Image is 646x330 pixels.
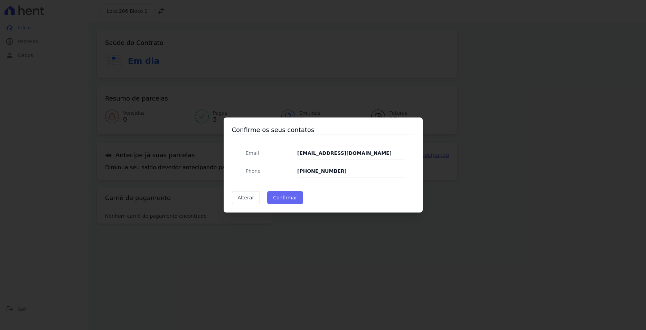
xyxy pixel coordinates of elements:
[246,168,261,174] span: translation missing: pt-BR.public.contracts.modal.confirmation.phone
[232,126,414,134] h3: Confirme os seus contatos
[267,191,303,204] button: Confirmar
[232,191,260,204] a: Alterar
[297,168,347,174] strong: [PHONE_NUMBER]
[297,150,392,156] strong: [EMAIL_ADDRESS][DOMAIN_NAME]
[246,150,259,156] span: translation missing: pt-BR.public.contracts.modal.confirmation.email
